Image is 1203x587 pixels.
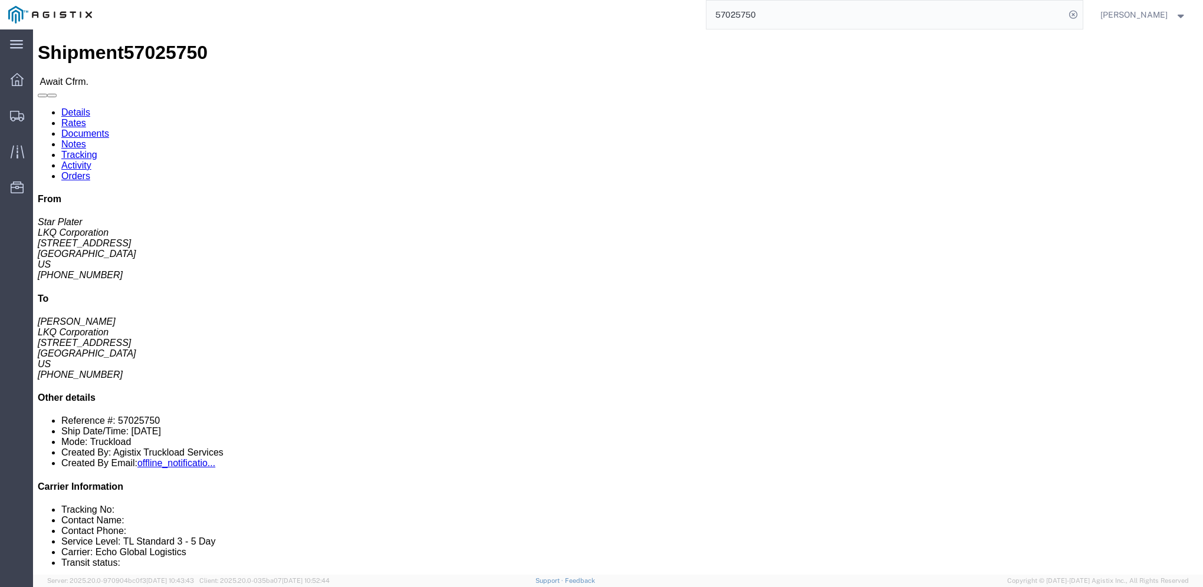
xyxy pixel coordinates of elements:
[199,577,330,584] span: Client: 2025.20.0-035ba07
[1100,8,1168,21] span: Nathan Seeley
[535,577,565,584] a: Support
[146,577,194,584] span: [DATE] 10:43:43
[565,577,595,584] a: Feedback
[282,577,330,584] span: [DATE] 10:52:44
[1007,576,1189,586] span: Copyright © [DATE]-[DATE] Agistix Inc., All Rights Reserved
[47,577,194,584] span: Server: 2025.20.0-970904bc0f3
[33,29,1203,575] iframe: FS Legacy Container
[1100,8,1187,22] button: [PERSON_NAME]
[706,1,1065,29] input: Search for shipment number, reference number
[8,6,92,24] img: logo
